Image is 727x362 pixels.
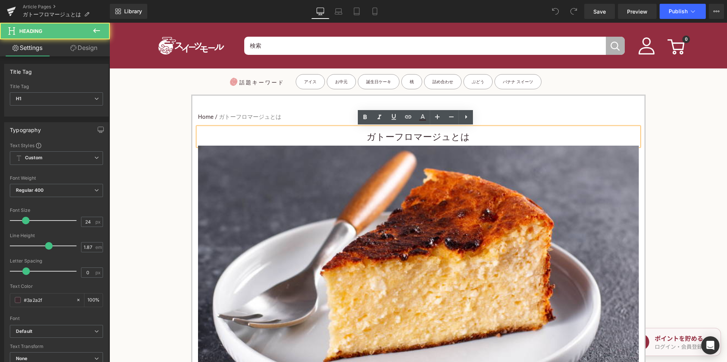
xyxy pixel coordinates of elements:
div: Open Intercom Messenger [701,336,719,354]
b: H1 [16,96,21,101]
a: 0 [557,16,574,31]
a: お中元 [217,51,246,67]
a: Article Pages [23,4,110,10]
div: Text Color [10,284,103,289]
span: px [95,219,102,224]
button: 検索 [496,14,515,32]
img: スイーツモール [44,0,120,46]
a: New Library [110,4,147,19]
div: Font Size [10,208,103,213]
span: ガトーフロマージュとは [23,11,81,17]
span: Heading [19,28,42,34]
a: 誕生日ケーキ [248,51,290,67]
input: When autocomplete results are available use up and down arrows to review and enter to select [135,14,496,32]
a: Home [89,89,104,99]
div: Letter Spacing [10,258,103,264]
span: Save [593,8,606,16]
button: More [709,4,724,19]
a: バナナ スイーツ [385,51,432,67]
div: % [84,294,103,307]
input: Color [24,296,72,304]
span: Preview [627,8,647,16]
button: Publish [660,4,706,19]
div: Font Weight [10,176,103,181]
a: アイス [186,51,215,67]
span: 0 [573,13,580,20]
span: Library [124,8,142,15]
button: Undo [548,4,563,19]
button: Redo [566,4,581,19]
div: Line Height [10,233,103,238]
h1: ガトーフロマージュとは [89,106,529,123]
a: ぶどう [354,51,383,67]
div: Typography [10,123,41,133]
b: Custom [25,155,42,161]
span: px [95,270,102,275]
a: Laptop [329,4,348,19]
b: Regular 400 [16,187,44,193]
div: Font [10,316,103,321]
b: None [16,356,28,361]
a: 桃 [292,51,313,67]
nav: breadcrumbs [89,84,529,104]
div: Title Tag [10,64,32,75]
div: Text Styles [10,142,103,148]
a: Mobile [366,4,384,19]
span: / [104,89,109,99]
a: Desktop [311,4,329,19]
div: Text Transform [10,344,103,349]
a: Preview [618,4,657,19]
a: Tablet [348,4,366,19]
img: user1.png [529,15,546,32]
p: 話題キーワード [120,51,175,68]
span: em [95,245,102,250]
span: Publish [669,8,688,14]
div: Title Tag [10,84,103,89]
a: 詰め合わせ [315,51,352,67]
a: Design [56,39,111,56]
i: Default [16,328,32,335]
